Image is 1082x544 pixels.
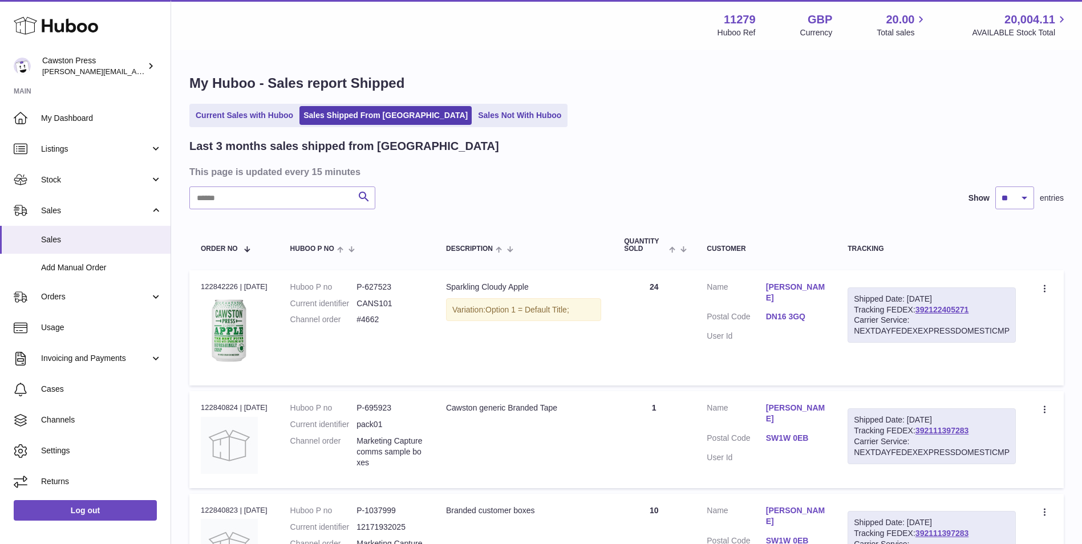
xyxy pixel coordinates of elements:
[707,311,765,325] dt: Postal Code
[356,403,423,413] dd: P-695923
[41,445,162,456] span: Settings
[41,205,150,216] span: Sales
[886,12,914,27] span: 20.00
[189,139,499,154] h2: Last 3 months sales shipped from [GEOGRAPHIC_DATA]
[848,245,1016,253] div: Tracking
[290,419,357,430] dt: Current identifier
[41,144,150,155] span: Listings
[201,403,268,413] div: 122840824 | [DATE]
[624,238,666,253] span: Quantity Sold
[41,234,162,245] span: Sales
[446,245,493,253] span: Description
[613,391,695,488] td: 1
[915,305,968,314] a: 392122405271
[474,106,565,125] a: Sales Not With Huboo
[356,436,423,468] dd: Marketing Capture comms sample boxes
[41,322,162,333] span: Usage
[189,165,1061,178] h3: This page is updated every 15 minutes
[41,262,162,273] span: Add Manual Order
[446,282,601,293] div: Sparkling Cloudy Apple
[877,12,927,38] a: 20.00 Total sales
[848,408,1016,464] div: Tracking FEDEX:
[968,193,990,204] label: Show
[290,403,357,413] dt: Huboo P no
[192,106,297,125] a: Current Sales with Huboo
[189,74,1064,92] h1: My Huboo - Sales report Shipped
[707,433,765,446] dt: Postal Code
[707,245,825,253] div: Customer
[800,27,833,38] div: Currency
[707,282,765,306] dt: Name
[201,417,258,474] img: no-photo.jpg
[848,287,1016,343] div: Tracking FEDEX:
[707,505,765,530] dt: Name
[707,331,765,342] dt: User Id
[290,505,357,516] dt: Huboo P no
[854,436,1010,458] div: Carrier Service: NEXTDAYFEDEXEXPRESSDOMESTICMP
[724,12,756,27] strong: 11279
[1040,193,1064,204] span: entries
[201,282,268,292] div: 122842226 | [DATE]
[290,436,357,468] dt: Channel order
[14,500,157,521] a: Log out
[356,522,423,533] dd: 12171932025
[718,27,756,38] div: Huboo Ref
[485,305,569,314] span: Option 1 = Default Title;
[42,67,290,76] span: [PERSON_NAME][EMAIL_ADDRESS][PERSON_NAME][DOMAIN_NAME]
[299,106,472,125] a: Sales Shipped From [GEOGRAPHIC_DATA]
[446,403,601,413] div: Cawston generic Branded Tape
[290,298,357,309] dt: Current identifier
[766,311,825,322] a: DN16 3GQ
[766,403,825,424] a: [PERSON_NAME]
[766,505,825,527] a: [PERSON_NAME]
[41,291,150,302] span: Orders
[972,27,1068,38] span: AVAILABLE Stock Total
[290,245,334,253] span: Huboo P no
[854,517,1010,528] div: Shipped Date: [DATE]
[446,505,601,516] div: Branded customer boxes
[707,403,765,427] dt: Name
[290,282,357,293] dt: Huboo P no
[1004,12,1055,27] span: 20,004.11
[854,315,1010,336] div: Carrier Service: NEXTDAYFEDEXEXPRESSDOMESTICMP
[201,295,258,371] img: 112791717167733.png
[972,12,1068,38] a: 20,004.11 AVAILABLE Stock Total
[915,426,968,435] a: 392111397283
[201,505,268,515] div: 122840823 | [DATE]
[356,419,423,430] dd: pack01
[290,522,357,533] dt: Current identifier
[290,314,357,325] dt: Channel order
[356,298,423,309] dd: CANS101
[877,27,927,38] span: Total sales
[41,353,150,364] span: Invoicing and Payments
[707,452,765,463] dt: User Id
[42,55,145,77] div: Cawston Press
[41,415,162,425] span: Channels
[41,476,162,487] span: Returns
[356,505,423,516] dd: P-1037999
[854,294,1010,305] div: Shipped Date: [DATE]
[766,433,825,444] a: SW1W 0EB
[41,174,150,185] span: Stock
[766,282,825,303] a: [PERSON_NAME]
[613,270,695,386] td: 24
[41,384,162,395] span: Cases
[915,529,968,538] a: 392111397283
[446,298,601,322] div: Variation:
[201,245,238,253] span: Order No
[808,12,832,27] strong: GBP
[41,113,162,124] span: My Dashboard
[356,282,423,293] dd: P-627523
[14,58,31,75] img: thomas.carson@cawstonpress.com
[356,314,423,325] dd: #4662
[854,415,1010,425] div: Shipped Date: [DATE]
